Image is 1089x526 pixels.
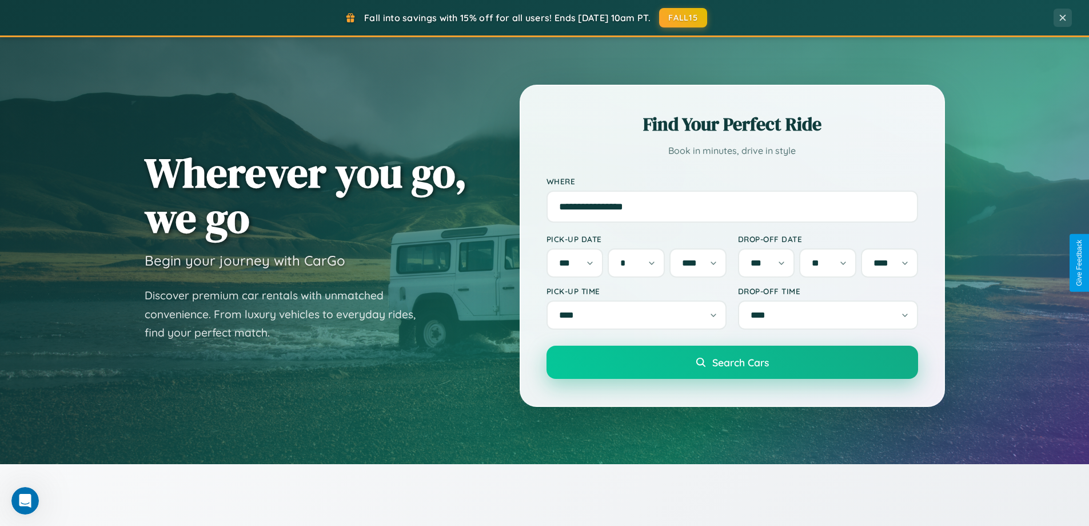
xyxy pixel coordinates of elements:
h3: Begin your journey with CarGo [145,252,345,269]
span: Fall into savings with 15% off for all users! Ends [DATE] 10am PT. [364,12,651,23]
button: Search Cars [547,346,918,379]
label: Pick-up Time [547,286,727,296]
div: Give Feedback [1075,240,1083,286]
span: Search Cars [712,356,769,369]
label: Drop-off Time [738,286,918,296]
h2: Find Your Perfect Ride [547,112,918,137]
label: Pick-up Date [547,234,727,244]
label: Drop-off Date [738,234,918,244]
p: Book in minutes, drive in style [547,143,918,159]
h1: Wherever you go, we go [145,150,467,240]
button: FALL15 [659,8,707,27]
iframe: Intercom live chat [11,487,39,515]
p: Discover premium car rentals with unmatched convenience. From luxury vehicles to everyday rides, ... [145,286,430,342]
label: Where [547,176,918,186]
